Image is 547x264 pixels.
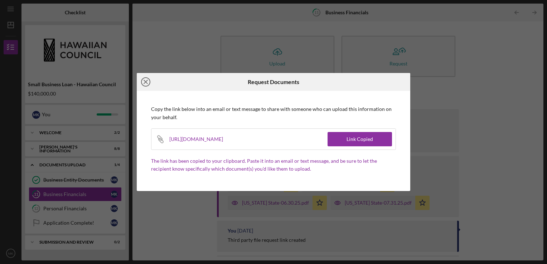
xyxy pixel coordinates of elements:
button: Link Copied [328,132,392,146]
div: Link Copied [347,132,373,146]
p: The link has been copied to your clipboard. Paste it into an email or text message, and be sure t... [151,157,396,173]
p: Copy the link below into an email or text message to share with someone who can upload this infor... [151,105,396,121]
h6: Request Documents [248,79,299,85]
div: [URL][DOMAIN_NAME] [169,129,232,150]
